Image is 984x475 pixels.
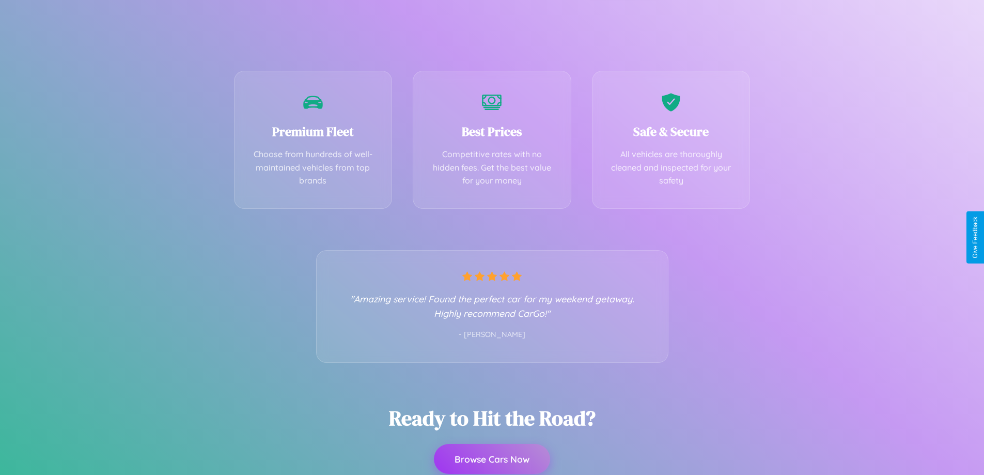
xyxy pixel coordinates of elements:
p: "Amazing service! Found the perfect car for my weekend getaway. Highly recommend CarGo!" [337,292,647,320]
div: Give Feedback [972,217,979,258]
p: All vehicles are thoroughly cleaned and inspected for your safety [608,148,735,188]
p: - [PERSON_NAME] [337,328,647,342]
h3: Best Prices [429,123,555,140]
p: Competitive rates with no hidden fees. Get the best value for your money [429,148,555,188]
button: Browse Cars Now [434,444,550,474]
h3: Safe & Secure [608,123,735,140]
p: Choose from hundreds of well-maintained vehicles from top brands [250,148,377,188]
h2: Ready to Hit the Road? [389,404,596,432]
h3: Premium Fleet [250,123,377,140]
